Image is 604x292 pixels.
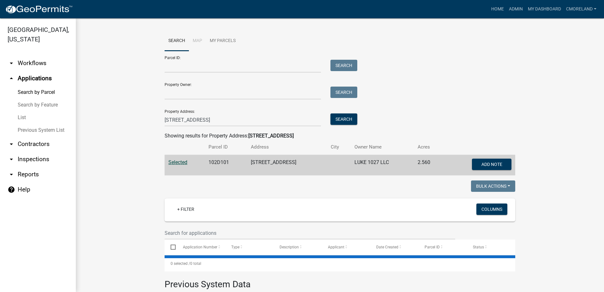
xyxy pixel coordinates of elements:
[248,133,294,139] strong: [STREET_ADDRESS]
[472,159,511,170] button: Add Note
[419,240,467,255] datatable-header-cell: Parcel ID
[177,240,225,255] datatable-header-cell: Application Number
[206,31,239,51] a: My Parcels
[525,3,564,15] a: My Dashboard
[330,60,357,71] button: Search
[205,155,247,176] td: 102D101
[351,140,414,155] th: Owner Name
[481,162,502,167] span: Add Note
[280,245,299,249] span: Description
[327,140,351,155] th: City
[8,59,15,67] i: arrow_drop_down
[168,159,187,165] a: Selected
[425,245,440,249] span: Parcel ID
[165,227,455,240] input: Search for applications
[564,3,599,15] a: cmoreland
[225,240,273,255] datatable-header-cell: Type
[205,140,247,155] th: Parcel ID
[165,256,515,271] div: 0 total
[414,140,444,155] th: Acres
[476,204,507,215] button: Columns
[328,245,344,249] span: Applicant
[8,140,15,148] i: arrow_drop_down
[165,271,515,291] h3: Previous System Data
[473,245,484,249] span: Status
[467,240,515,255] datatable-header-cell: Status
[351,155,414,176] td: LUKE 1027 LLC
[414,155,444,176] td: 2.560
[8,155,15,163] i: arrow_drop_down
[165,31,189,51] a: Search
[8,75,15,82] i: arrow_drop_up
[183,245,217,249] span: Application Number
[506,3,525,15] a: Admin
[172,204,199,215] a: + Filter
[165,132,515,140] div: Showing results for Property Address:
[274,240,322,255] datatable-header-cell: Description
[8,171,15,178] i: arrow_drop_down
[247,140,327,155] th: Address
[330,87,357,98] button: Search
[8,186,15,193] i: help
[489,3,506,15] a: Home
[231,245,239,249] span: Type
[322,240,370,255] datatable-header-cell: Applicant
[171,261,190,266] span: 0 selected /
[471,180,515,192] button: Bulk Actions
[165,240,177,255] datatable-header-cell: Select
[376,245,398,249] span: Date Created
[247,155,327,176] td: [STREET_ADDRESS]
[370,240,419,255] datatable-header-cell: Date Created
[330,113,357,125] button: Search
